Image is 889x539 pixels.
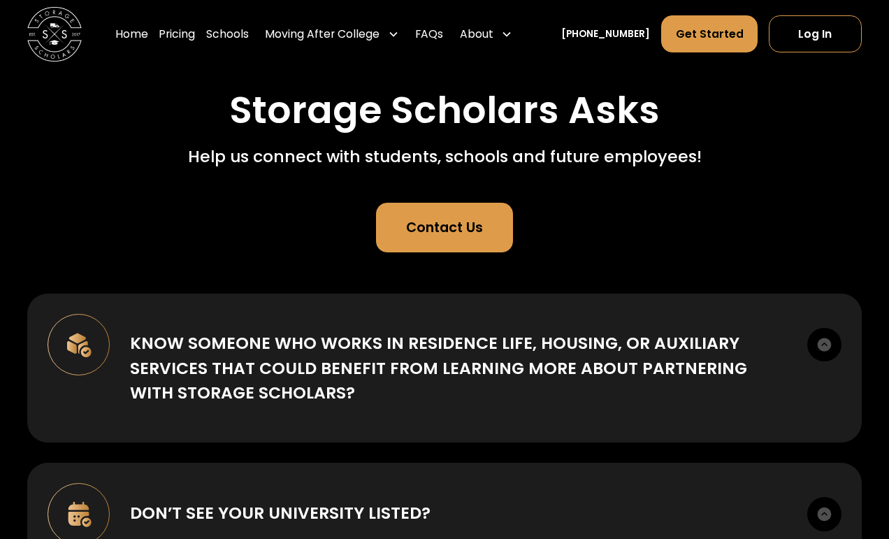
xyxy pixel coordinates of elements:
a: Home [115,15,148,54]
div: About [460,26,493,42]
a: Get Started [661,15,758,52]
div: Don’t see your university listed? [130,501,431,525]
div: Moving After College [260,15,405,54]
h1: Storage Scholars Asks [229,89,660,131]
a: Contact Us [376,203,513,252]
a: [PHONE_NUMBER] [561,27,650,42]
a: Log In [769,15,862,52]
a: Pricing [159,15,195,54]
div: Help us connect with students, schools and future employees! [188,144,702,168]
div: Moving After College [265,26,380,42]
img: Storage Scholars main logo [27,7,82,62]
a: Schools [206,15,249,54]
div: About [454,15,518,54]
a: FAQs [415,15,443,54]
div: Know someone who works in Residence Life, Housing, or Auxiliary Services that could benefit from ... [130,331,786,405]
div: Contact Us [406,217,483,238]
